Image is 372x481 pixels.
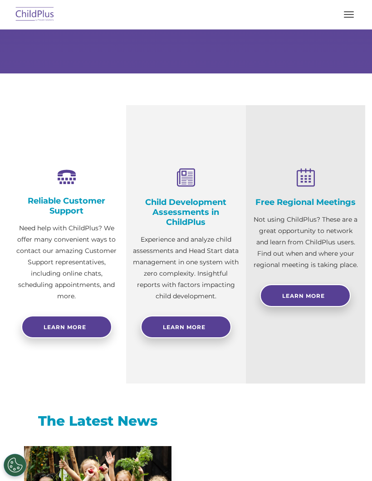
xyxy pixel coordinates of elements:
[282,292,325,299] span: Learn More
[44,324,86,330] span: Learn more
[141,316,231,338] a: Learn More
[253,197,358,207] h4: Free Regional Meetings
[14,4,56,25] img: ChildPlus by Procare Solutions
[24,412,171,430] h3: The Latest News
[260,284,351,307] a: Learn More
[133,197,239,227] h4: Child Development Assessments in ChildPlus
[163,324,206,330] span: Learn More
[253,214,358,271] p: Not using ChildPlus? These are a great opportunity to network and learn from ChildPlus users. Fin...
[14,196,119,216] h4: Reliable Customer Support
[133,234,239,302] p: Experience and analyze child assessments and Head Start data management in one system with zero c...
[14,223,119,302] p: Need help with ChildPlus? We offer many convenient ways to contact our amazing Customer Support r...
[21,316,112,338] a: Learn more
[4,454,26,476] button: Cookies Settings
